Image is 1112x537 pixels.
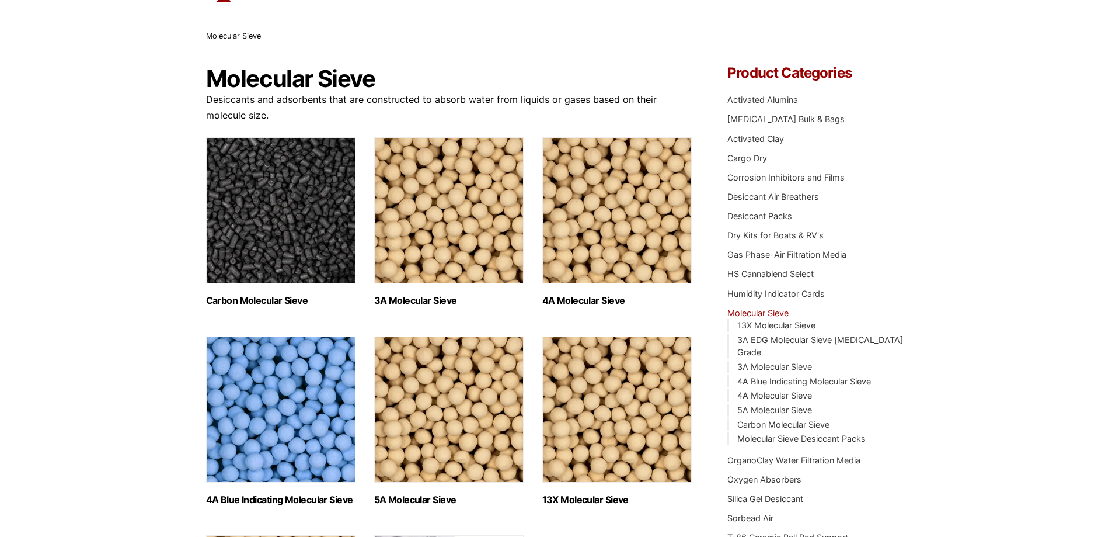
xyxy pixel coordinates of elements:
[374,137,524,283] img: 3A Molecular Sieve
[737,335,903,358] a: 3A EDG Molecular Sieve [MEDICAL_DATA] Grade
[206,337,355,483] img: 4A Blue Indicating Molecular Sieve
[206,137,355,283] img: Carbon Molecular Sieve
[374,295,524,306] h2: 3A Molecular Sieve
[374,137,524,306] a: Visit product category 3A Molecular Sieve
[727,494,803,504] a: Silica Gel Desiccant
[737,362,812,372] a: 3A Molecular Sieve
[727,289,825,299] a: Humidity Indicator Cards
[727,172,845,182] a: Corrosion Inhibitors and Films
[727,153,767,163] a: Cargo Dry
[542,337,692,505] a: Visit product category 13X Molecular Sieve
[727,513,773,523] a: Sorbead Air
[374,494,524,505] h2: 5A Molecular Sieve
[542,295,692,306] h2: 4A Molecular Sieve
[374,337,524,483] img: 5A Molecular Sieve
[727,134,784,144] a: Activated Clay
[727,66,906,80] h4: Product Categories
[206,32,261,40] span: Molecular Sieve
[737,420,829,429] a: Carbon Molecular Sieve
[542,337,692,483] img: 13X Molecular Sieve
[542,137,692,283] img: 4A Molecular Sieve
[206,295,355,306] h2: Carbon Molecular Sieve
[727,211,792,221] a: Desiccant Packs
[737,376,871,386] a: 4A Blue Indicating Molecular Sieve
[542,494,692,505] h2: 13X Molecular Sieve
[737,320,815,330] a: 13X Molecular Sieve
[737,390,812,400] a: 4A Molecular Sieve
[727,474,801,484] a: Oxygen Absorbers
[206,137,355,306] a: Visit product category Carbon Molecular Sieve
[737,405,812,415] a: 5A Molecular Sieve
[727,192,819,202] a: Desiccant Air Breathers
[206,92,693,123] p: Desiccants and adsorbents that are constructed to absorb water from liquids or gases based on the...
[727,230,824,240] a: Dry Kits for Boats & RV's
[727,250,846,259] a: Gas Phase-Air Filtration Media
[206,494,355,505] h2: 4A Blue Indicating Molecular Sieve
[727,95,798,105] a: Activated Alumina
[737,434,866,444] a: Molecular Sieve Desiccant Packs
[542,137,692,306] a: Visit product category 4A Molecular Sieve
[206,337,355,505] a: Visit product category 4A Blue Indicating Molecular Sieve
[206,66,693,92] h1: Molecular Sieve
[727,455,860,465] a: OrganoClay Water Filtration Media
[727,114,845,124] a: [MEDICAL_DATA] Bulk & Bags
[374,337,524,505] a: Visit product category 5A Molecular Sieve
[727,269,814,279] a: HS Cannablend Select
[727,308,789,318] a: Molecular Sieve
